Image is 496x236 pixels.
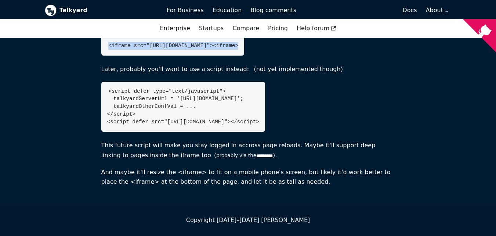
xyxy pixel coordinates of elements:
[101,64,395,74] p: Later, probably you'll want to use a script instead: (not yet implemented though)
[167,7,204,14] span: For Business
[45,4,57,16] img: Talkyard logo
[292,22,341,35] a: Help forum
[45,4,157,16] a: Talkyard logoTalkyard
[402,7,417,14] span: Docs
[301,4,421,17] a: Docs
[107,88,260,125] code: <script defer type="text/javascript"> talkyardServerUrl = '[URL][DOMAIN_NAME]'; talkyardOtherConf...
[232,25,259,32] a: Compare
[155,22,194,35] a: Enterprise
[101,168,395,187] p: And maybe it'll resize the <iframe> to fit on a mobile phone's screen, but likely it'd work bette...
[59,6,157,15] b: Talkyard
[195,22,228,35] a: Startups
[264,22,292,35] a: Pricing
[162,4,208,17] a: For Business
[297,25,336,32] span: Help forum
[213,7,242,14] span: Education
[216,153,273,158] small: probably via the
[426,7,447,14] a: About
[250,7,296,14] span: Blog comments
[45,215,452,225] div: Copyright [DATE]–[DATE] [PERSON_NAME]
[108,43,238,49] code: <iframe src="[URL][DOMAIN_NAME]"><iframe>
[101,141,395,160] p: This future script will make you stay logged in accross page reloads. Maybe it'll support deep li...
[246,4,301,17] a: Blog comments
[208,4,246,17] a: Education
